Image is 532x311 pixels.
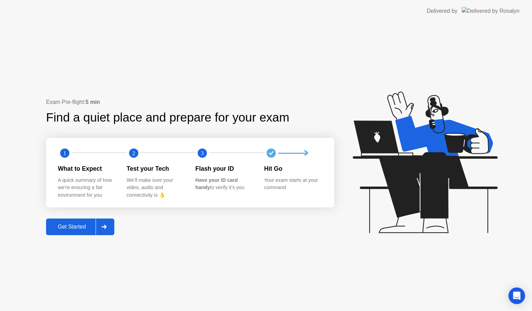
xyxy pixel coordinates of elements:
text: 1 [63,150,66,157]
div: Exam Pre-flight: [46,98,334,106]
img: Delivered by Rosalyn [462,7,520,15]
div: Hit Go [264,164,322,173]
text: 3 [201,150,204,157]
div: Your exam starts at your command [264,177,322,192]
div: Open Intercom Messenger [508,287,525,304]
div: A quick summary of how we’re ensuring a fair environment for you [58,177,116,199]
div: Get Started [48,224,96,230]
div: What to Expect [58,164,116,173]
b: Have your ID card handy [195,177,238,190]
button: Get Started [46,219,114,235]
div: Find a quiet place and prepare for your exam [46,108,290,127]
div: to verify it’s you [195,177,253,192]
div: We’ll make sure your video, audio and connectivity is 👌 [127,177,185,199]
div: Flash your ID [195,164,253,173]
div: Delivered by [427,7,458,15]
text: 2 [132,150,135,157]
div: Test your Tech [127,164,185,173]
b: 5 min [86,99,100,105]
